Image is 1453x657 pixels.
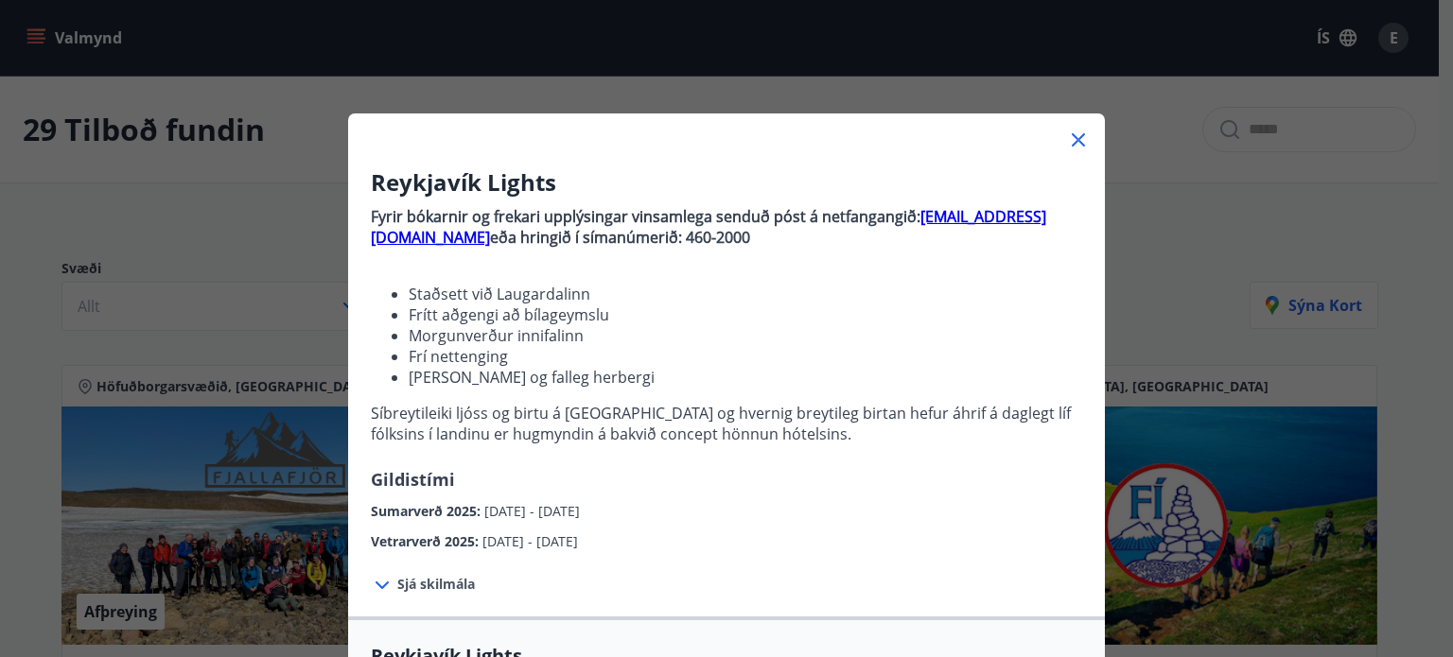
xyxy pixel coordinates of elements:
[371,166,1082,199] h3: Reykjavík Lights
[371,206,920,227] strong: Fyrir bókarnir og frekari upplýsingar vinsamlega senduð póst á netfangangið:
[482,532,578,550] span: [DATE] - [DATE]
[371,502,484,520] span: Sumarverð 2025 :
[371,468,455,491] span: Gildistími
[490,227,750,248] strong: eða hringið í símanúmerið: 460-2000
[409,346,1082,367] li: Frí nettenging
[371,403,1082,444] p: Síbreytileiki ljóss og birtu á [GEOGRAPHIC_DATA] og hvernig breytileg birtan hefur áhrif á dagleg...
[371,206,1046,248] a: [EMAIL_ADDRESS][DOMAIN_NAME]
[409,284,1082,304] li: Staðsett við Laugardalinn
[397,575,475,594] span: Sjá skilmála
[409,325,1082,346] li: Morgunverður innifalinn
[484,502,580,520] span: [DATE] - [DATE]
[371,532,482,550] span: Vetrarverð 2025 :
[409,367,1082,388] li: [PERSON_NAME] og falleg herbergi
[409,304,1082,325] li: Frítt aðgengi að bílageymslu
